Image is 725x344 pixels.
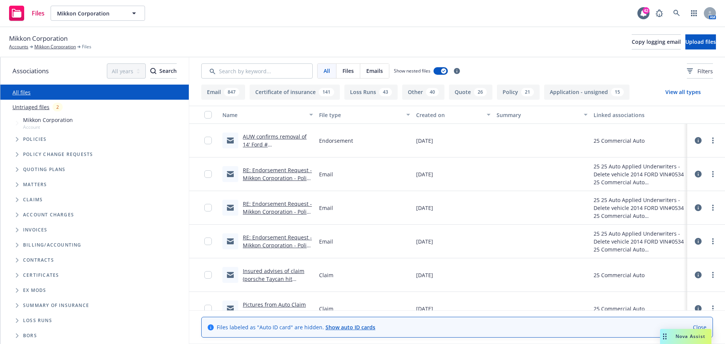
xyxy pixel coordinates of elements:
[708,270,717,279] a: more
[324,67,330,75] span: All
[319,88,334,96] div: 141
[416,137,433,145] span: [DATE]
[685,38,716,45] span: Upload files
[12,89,31,96] a: All files
[51,6,145,21] button: Mikkon Corporation
[611,88,624,96] div: 15
[57,9,122,17] span: Mikkon Corporation
[449,85,492,100] button: Quote
[319,111,401,119] div: File type
[416,204,433,212] span: [DATE]
[319,238,333,245] span: Email
[243,167,313,197] a: RE: Endorsement Request - Mikkon Corporation - Policy #BRPCLLTCA011500_082240_01
[416,170,433,178] span: [DATE]
[204,137,212,144] input: Toggle Row Selected
[222,111,305,119] div: Name
[594,245,684,253] div: 25 Commercial Auto
[366,67,383,75] span: Emails
[217,323,375,331] span: Files labeled as "Auto ID card" are hidden.
[594,212,684,220] div: 25 Commercial Auto
[219,106,316,124] button: Name
[416,271,433,279] span: [DATE]
[243,234,313,265] a: RE: Endorsement Request - Mikkon Corporation - Policy #BRPCLLTCA011500_082240_01
[6,3,48,24] a: Files
[12,103,49,111] a: Untriaged files
[643,7,649,14] div: 42
[342,67,354,75] span: Files
[9,34,68,43] span: Mikkon Corporation
[426,88,439,96] div: 40
[23,213,74,217] span: Account charges
[474,88,487,96] div: 26
[594,111,684,119] div: Linked associations
[416,238,433,245] span: [DATE]
[413,106,494,124] button: Created on
[594,196,684,212] div: 25 25 Auto Applied Underwriters - Delete vehicle 2014 FORD VIN#0534
[23,273,59,278] span: Certificates
[23,243,82,247] span: Billing/Accounting
[416,305,433,313] span: [DATE]
[379,88,392,96] div: 43
[708,237,717,246] a: more
[23,288,46,293] span: Ex Mods
[0,238,189,343] div: Folder Tree Example
[319,170,333,178] span: Email
[594,271,645,279] div: 25 Commercial Auto
[150,64,177,78] div: Search
[632,34,681,49] button: Copy logging email
[23,303,89,308] span: Summary of insurance
[23,318,52,323] span: Loss Runs
[243,133,313,164] a: AUW confirms removal of 14' Ford #[US_VEHICLE_IDENTIFICATION_NUMBER].msg
[23,182,47,187] span: Matters
[243,267,312,298] a: Insured advises of claim (porsche Taycan hit insureds Toyota Corolla) w/ pics .msg
[204,238,212,245] input: Toggle Row Selected
[204,271,212,279] input: Toggle Row Selected
[591,106,687,124] button: Linked associations
[669,6,684,21] a: Search
[394,68,430,74] span: Show nested files
[9,43,28,50] a: Accounts
[204,111,212,119] input: Select all
[594,305,645,313] div: 25 Commercial Auto
[23,197,43,202] span: Claims
[316,106,413,124] button: File type
[201,63,313,79] input: Search by keyword...
[319,204,333,212] span: Email
[686,6,702,21] a: Switch app
[594,230,684,245] div: 25 25 Auto Applied Underwriters - Delete vehicle 2014 FORD VIN#0534
[23,333,37,338] span: BORs
[697,67,713,75] span: Filters
[319,305,333,313] span: Claim
[652,6,667,21] a: Report a Bug
[23,137,47,142] span: Policies
[150,63,177,79] button: SearchSearch
[708,203,717,212] a: more
[250,85,340,100] button: Certificate of insurance
[708,304,717,313] a: more
[497,85,540,100] button: Policy
[23,258,54,262] span: Contracts
[34,43,76,50] a: Mikkon Corporation
[693,323,706,331] a: Close
[632,38,681,45] span: Copy logging email
[344,85,398,100] button: Loss Runs
[660,329,711,344] button: Nova Assist
[243,200,313,231] a: RE: Endorsement Request - Mikkon Corporation - Policy #BRPCLLTCA011500_082240_01
[32,10,45,16] span: Files
[150,68,156,74] svg: Search
[319,137,353,145] span: Endorsement
[660,329,669,344] div: Drag to move
[685,34,716,49] button: Upload files
[708,136,717,145] a: more
[497,111,579,119] div: Summary
[23,228,48,232] span: Invoices
[325,324,375,331] a: Show auto ID cards
[204,204,212,211] input: Toggle Row Selected
[687,67,713,75] span: Filters
[204,170,212,178] input: Toggle Row Selected
[52,103,63,111] div: 2
[204,305,212,312] input: Toggle Row Selected
[0,114,189,238] div: Tree Example
[319,271,333,279] span: Claim
[594,178,684,186] div: 25 Commercial Auto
